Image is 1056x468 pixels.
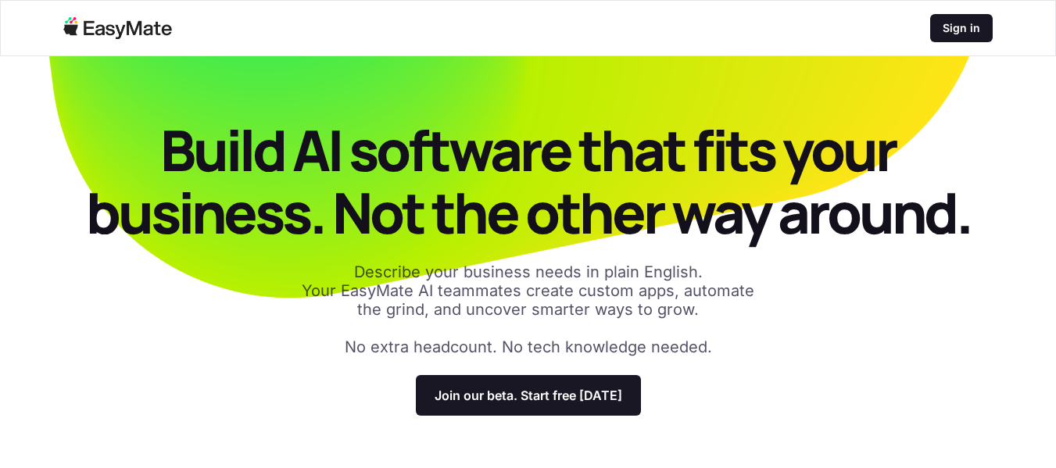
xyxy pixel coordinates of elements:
[294,263,763,319] p: Describe your business needs in plain English. Your EasyMate AI teammates create custom apps, aut...
[63,119,993,244] p: Build AI software that fits your business. Not the other way around.
[943,20,980,36] p: Sign in
[345,338,712,356] p: No extra headcount. No tech knowledge needed.
[435,388,622,403] p: Join our beta. Start free [DATE]
[416,375,641,416] a: Join our beta. Start free [DATE]
[930,14,993,42] a: Sign in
